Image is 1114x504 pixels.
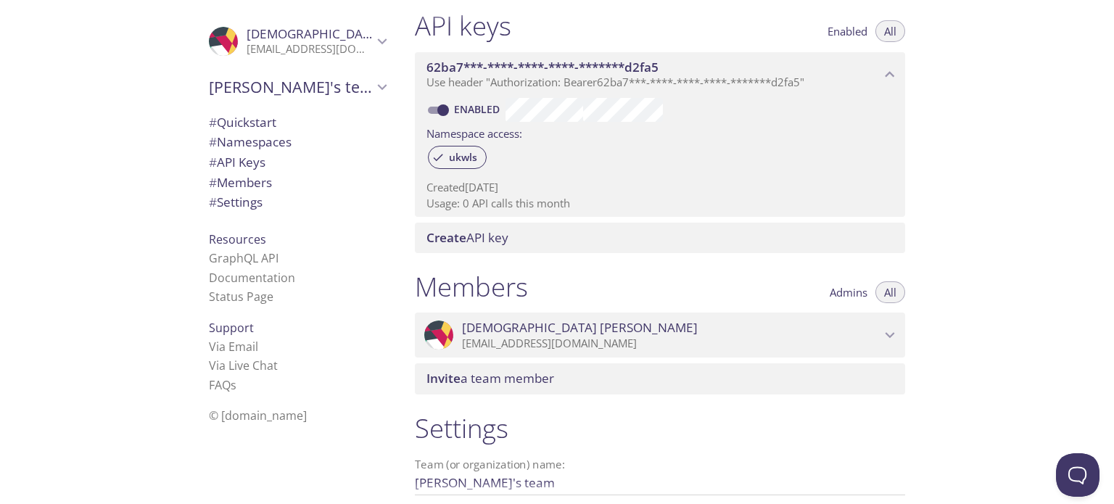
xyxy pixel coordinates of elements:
[209,114,276,131] span: Quickstart
[452,102,506,116] a: Enabled
[209,133,217,150] span: #
[247,25,482,42] span: [DEMOGRAPHIC_DATA] [PERSON_NAME]
[462,320,698,336] span: [DEMOGRAPHIC_DATA] [PERSON_NAME]
[415,270,528,303] h1: Members
[197,17,397,65] div: Mehidi Hasan
[875,20,905,42] button: All
[426,370,554,387] span: a team member
[415,9,511,42] h1: API keys
[415,412,905,445] h1: Settings
[209,289,273,305] a: Status Page
[209,114,217,131] span: #
[197,68,397,106] div: Mehidi's team
[415,313,905,358] div: Mehidi Hasan
[197,192,397,212] div: Team Settings
[1056,453,1099,497] iframe: Help Scout Beacon - Open
[821,281,876,303] button: Admins
[197,152,397,173] div: API Keys
[426,196,894,211] p: Usage: 0 API calls this month
[209,154,217,170] span: #
[426,229,508,246] span: API key
[209,408,307,424] span: © [DOMAIN_NAME]
[209,358,278,373] a: Via Live Chat
[197,173,397,193] div: Members
[426,229,466,246] span: Create
[231,377,236,393] span: s
[209,270,295,286] a: Documentation
[197,132,397,152] div: Namespaces
[462,336,880,351] p: [EMAIL_ADDRESS][DOMAIN_NAME]
[209,250,278,266] a: GraphQL API
[209,174,217,191] span: #
[428,146,487,169] div: ukwls
[209,77,373,97] span: [PERSON_NAME]'s team
[415,223,905,253] div: Create API Key
[440,151,486,164] span: ukwls
[209,320,254,336] span: Support
[209,133,292,150] span: Namespaces
[197,112,397,133] div: Quickstart
[209,231,266,247] span: Resources
[415,363,905,394] div: Invite a team member
[209,174,272,191] span: Members
[209,194,263,210] span: Settings
[426,122,522,143] label: Namespace access:
[426,180,894,195] p: Created [DATE]
[819,20,876,42] button: Enabled
[209,339,258,355] a: Via Email
[875,281,905,303] button: All
[426,370,461,387] span: Invite
[247,42,373,57] p: [EMAIL_ADDRESS][DOMAIN_NAME]
[209,377,236,393] a: FAQ
[209,194,217,210] span: #
[415,459,566,470] label: Team (or organization) name:
[209,154,265,170] span: API Keys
